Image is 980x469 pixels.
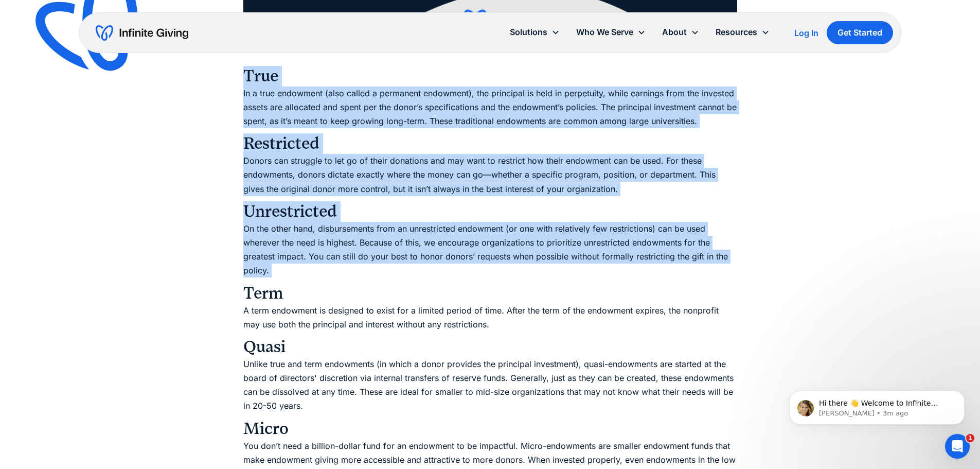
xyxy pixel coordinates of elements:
[243,419,737,439] h3: Micro
[945,434,970,459] iframe: Intercom live chat
[243,45,737,86] h3: True
[243,222,737,278] p: On the other hand, disbursements from an unrestricted endowment (or one with relatively few restr...
[576,25,633,39] div: Who We Serve
[243,154,737,196] p: Donors can struggle to let go of their donations and may want to restrict how their endowment can...
[502,21,568,43] div: Solutions
[243,133,737,154] h3: Restricted
[794,29,818,37] div: Log In
[827,21,893,44] a: Get Started
[243,337,737,357] h3: Quasi
[96,25,188,41] a: home
[568,21,654,43] div: Who We Serve
[716,25,757,39] div: Resources
[707,21,778,43] div: Resources
[774,369,980,441] iframe: Intercom notifications message
[966,434,974,442] span: 1
[243,86,737,129] p: In a true endowment (also called a permanent endowment), the principal is held in perpetuity, whi...
[510,25,547,39] div: Solutions
[243,201,737,222] h3: Unrestricted
[794,27,818,39] a: Log In
[654,21,707,43] div: About
[243,357,737,413] p: Unlike true and term endowments (in which a donor provides the principal investment), quasi-endow...
[243,283,737,304] h3: Term
[243,304,737,332] p: A term endowment is designed to exist for a limited period of time. After the term of the endowme...
[662,25,687,39] div: About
